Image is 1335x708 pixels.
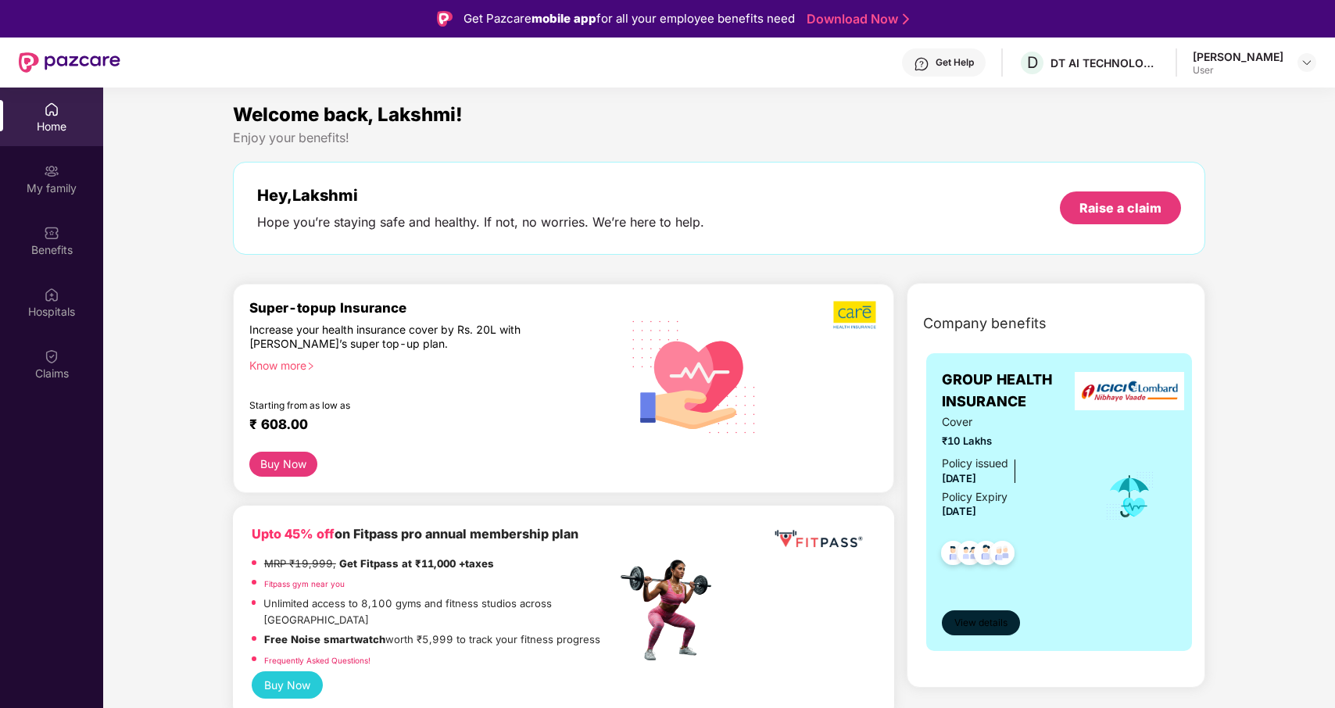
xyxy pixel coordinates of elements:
[264,579,345,588] a: Fitpass gym near you
[264,656,370,665] a: Frequently Asked Questions!
[942,610,1020,635] button: View details
[1193,64,1283,77] div: User
[44,287,59,302] img: svg+xml;base64,PHN2ZyBpZD0iSG9zcGl0YWxzIiB4bWxucz0iaHR0cDovL3d3dy53My5vcmcvMjAwMC9zdmciIHdpZHRoPS...
[771,524,865,553] img: fppp.png
[249,399,549,410] div: Starting from as low as
[967,536,1005,574] img: svg+xml;base64,PHN2ZyB4bWxucz0iaHR0cDovL3d3dy53My5vcmcvMjAwMC9zdmciIHdpZHRoPSI0OC45NDMiIGhlaWdodD...
[923,313,1047,334] span: Company benefits
[1027,53,1038,72] span: D
[44,163,59,179] img: svg+xml;base64,PHN2ZyB3aWR0aD0iMjAiIGhlaWdodD0iMjAiIHZpZXdCb3g9IjAgMCAyMCAyMCIgZmlsbD0ibm9uZSIgeG...
[950,536,989,574] img: svg+xml;base64,PHN2ZyB4bWxucz0iaHR0cDovL3d3dy53My5vcmcvMjAwMC9zdmciIHdpZHRoPSI0OC45MTUiIGhlaWdodD...
[1079,199,1161,216] div: Raise a claim
[942,455,1008,472] div: Policy issued
[257,186,704,205] div: Hey, Lakshmi
[936,56,974,69] div: Get Help
[44,225,59,241] img: svg+xml;base64,PHN2ZyBpZD0iQmVuZWZpdHMiIHhtbG5zPSJodHRwOi8vd3d3LnczLm9yZy8yMDAwL3N2ZyIgd2lkdGg9Ij...
[942,433,1083,449] span: ₹10 Lakhs
[233,103,463,126] span: Welcome back, Lakshmi!
[249,300,616,316] div: Super-topup Insurance
[1301,56,1313,69] img: svg+xml;base64,PHN2ZyBpZD0iRHJvcGRvd24tMzJ4MzIiIHhtbG5zPSJodHRwOi8vd3d3LnczLm9yZy8yMDAwL3N2ZyIgd2...
[833,300,878,330] img: b5dec4f62d2307b9de63beb79f102df3.png
[249,359,607,370] div: Know more
[264,633,385,645] strong: Free Noise smartwatch
[1050,55,1160,70] div: DT AI TECHNOLOGIES PRIVATE LIMITED
[954,616,1008,631] span: View details
[306,362,315,370] span: right
[942,472,976,485] span: [DATE]
[914,56,929,72] img: svg+xml;base64,PHN2ZyBpZD0iSGVscC0zMngzMiIgeG1sbnM9Imh0dHA6Ly93d3cudzMub3JnLzIwMDAvc3ZnIiB3aWR0aD...
[807,11,904,27] a: Download Now
[437,11,453,27] img: Logo
[249,323,549,352] div: Increase your health insurance cover by Rs. 20L with [PERSON_NAME]’s super top-up plan.
[264,631,600,648] p: worth ₹5,999 to track your fitness progress
[903,11,909,27] img: Stroke
[934,536,972,574] img: svg+xml;base64,PHN2ZyB4bWxucz0iaHR0cDovL3d3dy53My5vcmcvMjAwMC9zdmciIHdpZHRoPSI0OC45NDMiIGhlaWdodD...
[249,417,600,435] div: ₹ 608.00
[942,488,1008,506] div: Policy Expiry
[942,369,1083,413] span: GROUP HEALTH INSURANCE
[44,349,59,364] img: svg+xml;base64,PHN2ZyBpZD0iQ2xhaW0iIHhtbG5zPSJodHRwOi8vd3d3LnczLm9yZy8yMDAwL3N2ZyIgd2lkdGg9IjIwIi...
[1075,372,1184,410] img: insurerLogo
[264,557,336,570] del: MRP ₹19,999,
[249,452,317,477] button: Buy Now
[942,413,1083,431] span: Cover
[339,557,494,570] strong: Get Fitpass at ₹11,000 +taxes
[257,214,704,231] div: Hope you’re staying safe and healthy. If not, no worries. We’re here to help.
[252,526,335,542] b: Upto 45% off
[252,671,323,698] button: Buy Now
[463,9,795,28] div: Get Pazcare for all your employee benefits need
[263,595,615,628] p: Unlimited access to 8,100 gyms and fitness studios across [GEOGRAPHIC_DATA]
[942,505,976,517] span: [DATE]
[252,526,578,542] b: on Fitpass pro annual membership plan
[1193,49,1283,64] div: [PERSON_NAME]
[44,102,59,117] img: svg+xml;base64,PHN2ZyBpZD0iSG9tZSIgeG1sbnM9Imh0dHA6Ly93d3cudzMub3JnLzIwMDAvc3ZnIiB3aWR0aD0iMjAiIG...
[1104,470,1155,522] img: icon
[983,536,1022,574] img: svg+xml;base64,PHN2ZyB4bWxucz0iaHR0cDovL3d3dy53My5vcmcvMjAwMC9zdmciIHdpZHRoPSI0OC45NDMiIGhlaWdodD...
[616,556,725,665] img: fpp.png
[233,130,1205,146] div: Enjoy your benefits!
[620,300,769,452] img: svg+xml;base64,PHN2ZyB4bWxucz0iaHR0cDovL3d3dy53My5vcmcvMjAwMC9zdmciIHhtbG5zOnhsaW5rPSJodHRwOi8vd3...
[19,52,120,73] img: New Pazcare Logo
[531,11,596,26] strong: mobile app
